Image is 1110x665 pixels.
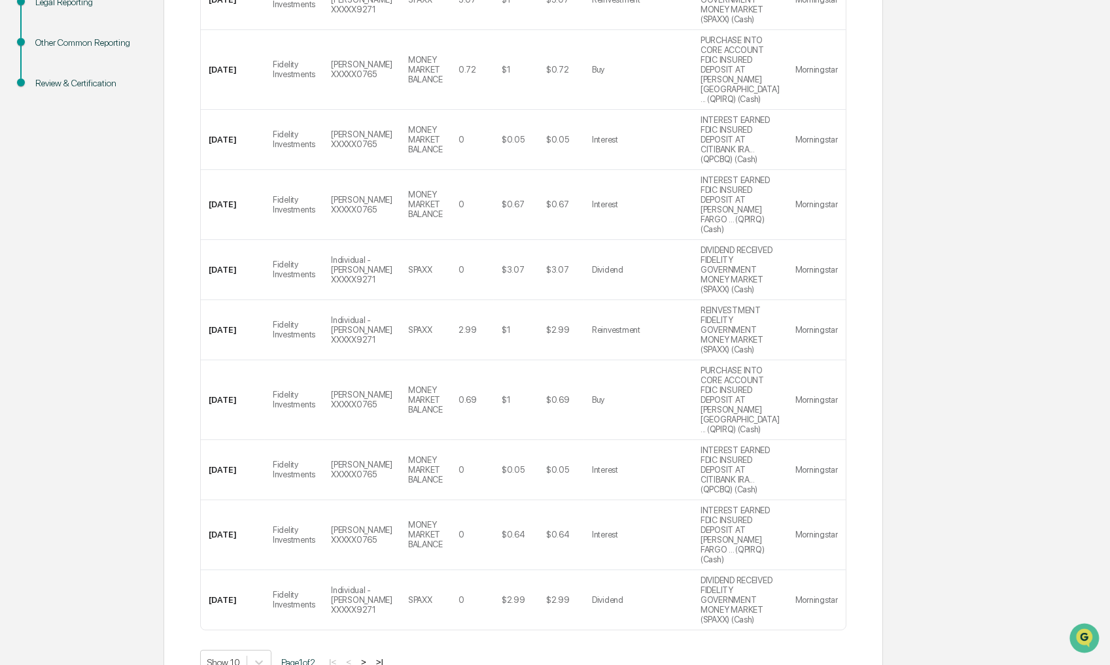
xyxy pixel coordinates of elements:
div: Start new chat [44,99,215,112]
td: Individual - [PERSON_NAME] XXXXX9271 [323,300,400,360]
div: REINVESTMENT FIDELITY GOVERNMENT MONEY MARKET (SPAXX) (Cash) [701,305,780,354]
td: [PERSON_NAME] XXXXX0765 [323,500,400,570]
td: [DATE] [201,570,265,630]
div: $0.64 [502,530,525,539]
div: Reinvestment [592,325,640,335]
div: $0.64 [546,530,570,539]
td: [DATE] [201,110,265,170]
div: $2.99 [502,595,525,605]
div: MONEY MARKET BALANCE [408,190,443,219]
div: 🗄️ [95,165,105,176]
div: INTEREST EARNED FDIC INSURED DEPOSIT AT CITIBANK IRA... (QPCBQ) (Cash) [701,445,780,494]
div: INTEREST EARNED FDIC INSURED DEPOSIT AT [PERSON_NAME] FARGO ... (QPIRQ) (Cash) [701,505,780,564]
div: Fidelity Investments [273,260,315,279]
td: [PERSON_NAME] XXXXX0765 [323,30,400,110]
div: 🖐️ [13,165,24,176]
div: Interest [592,135,618,145]
div: $0.05 [546,135,569,145]
td: Morningstar [788,440,846,500]
div: Fidelity Investments [273,460,315,479]
div: DIVIDEND RECEIVED FIDELITY GOVERNMENT MONEY MARKET (SPAXX) (Cash) [701,575,780,624]
div: Fidelity Investments [273,390,315,409]
div: $3.07 [502,265,525,275]
span: Attestations [108,164,162,177]
div: Fidelity Investments [273,195,315,214]
div: 2.99 [459,325,477,335]
div: Fidelity Investments [273,60,315,79]
a: Powered byPylon [92,220,158,231]
div: $1 [502,325,510,335]
div: SPAXX [408,265,432,275]
iframe: Open customer support [1068,622,1103,657]
div: Buy [592,395,604,405]
div: 0 [459,135,464,145]
div: 0.69 [459,395,477,405]
div: Fidelity Investments [273,590,315,609]
p: How can we help? [13,27,238,48]
span: Pylon [130,221,158,231]
div: Fidelity Investments [273,320,315,339]
td: [DATE] [201,500,265,570]
td: [PERSON_NAME] XXXXX0765 [323,440,400,500]
div: Review & Certification [35,77,143,90]
td: [PERSON_NAME] XXXXX0765 [323,110,400,170]
td: [DATE] [201,360,265,440]
td: Morningstar [788,500,846,570]
a: 🗄️Attestations [90,159,167,182]
div: 0 [459,465,464,475]
div: INTEREST EARNED FDIC INSURED DEPOSIT AT CITIBANK IRA... (QPCBQ) (Cash) [701,115,780,164]
div: $3.07 [546,265,569,275]
div: Fidelity Investments [273,525,315,545]
a: 🖐️Preclearance [8,159,90,182]
div: INTEREST EARNED FDIC INSURED DEPOSIT AT [PERSON_NAME] FARGO ... (QPIRQ) (Cash) [701,175,780,234]
td: [DATE] [201,30,265,110]
td: [DATE] [201,440,265,500]
div: $1 [502,395,510,405]
div: Dividend [592,265,623,275]
td: Morningstar [788,30,846,110]
div: $2.99 [546,325,570,335]
div: DIVIDEND RECEIVED FIDELITY GOVERNMENT MONEY MARKET (SPAXX) (Cash) [701,245,780,294]
div: Interest [592,199,618,209]
div: 0 [459,199,464,209]
div: $2.99 [546,595,570,605]
div: Interest [592,465,618,475]
div: 0 [459,595,464,605]
img: 1746055101610-c473b297-6a78-478c-a979-82029cc54cd1 [13,99,37,123]
div: MONEY MARKET BALANCE [408,520,443,549]
span: Data Lookup [26,189,82,202]
div: $0.69 [546,395,570,405]
td: Morningstar [788,170,846,240]
a: 🔎Data Lookup [8,184,88,207]
div: 0 [459,530,464,539]
div: MONEY MARKET BALANCE [408,55,443,84]
div: MONEY MARKET BALANCE [408,455,443,485]
div: 0.72 [459,65,476,75]
button: Start new chat [222,103,238,119]
div: We're available if you need us! [44,112,165,123]
div: 🔎 [13,190,24,201]
td: [PERSON_NAME] XXXXX0765 [323,360,400,440]
td: [PERSON_NAME] XXXXX0765 [323,170,400,240]
div: Fidelity Investments [273,129,315,149]
div: $0.72 [546,65,569,75]
div: Other Common Reporting [35,36,143,50]
td: Morningstar [788,300,846,360]
td: Individual - [PERSON_NAME] XXXXX9271 [323,570,400,630]
div: SPAXX [408,595,432,605]
div: Dividend [592,595,623,605]
td: Morningstar [788,360,846,440]
div: $0.05 [502,465,525,475]
div: PURCHASE INTO CORE ACCOUNT FDIC INSURED DEPOSIT AT [PERSON_NAME][GEOGRAPHIC_DATA] ... (QPIRQ) (Cash) [701,366,780,434]
td: [DATE] [201,240,265,300]
div: Buy [592,65,604,75]
div: PURCHASE INTO CORE ACCOUNT FDIC INSURED DEPOSIT AT [PERSON_NAME][GEOGRAPHIC_DATA] ... (QPIRQ) (Cash) [701,35,780,104]
div: $0.67 [546,199,569,209]
div: $1 [502,65,510,75]
div: SPAXX [408,325,432,335]
td: Individual - [PERSON_NAME] XXXXX9271 [323,240,400,300]
td: [DATE] [201,300,265,360]
td: Morningstar [788,570,846,630]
